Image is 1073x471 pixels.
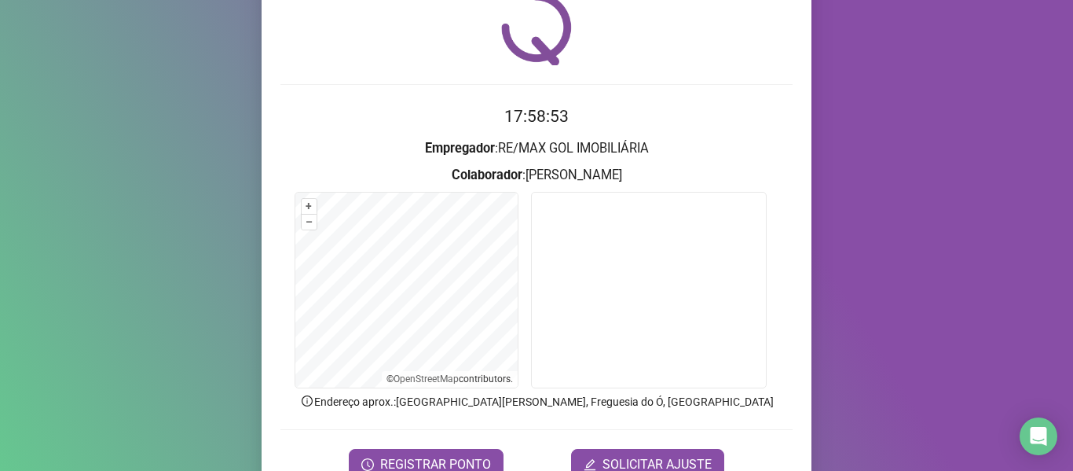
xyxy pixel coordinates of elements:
[300,394,314,408] span: info-circle
[425,141,495,156] strong: Empregador
[504,107,569,126] time: 17:58:53
[302,215,317,230] button: –
[1020,418,1057,455] div: Open Intercom Messenger
[361,458,374,471] span: clock-circle
[280,393,793,410] p: Endereço aprox. : [GEOGRAPHIC_DATA][PERSON_NAME], Freguesia do Ó, [GEOGRAPHIC_DATA]
[584,458,596,471] span: edit
[386,373,513,385] li: © contributors.
[280,138,793,159] h3: : RE/MAX GOL IMOBILIÁRIA
[394,373,459,385] a: OpenStreetMap
[302,199,317,214] button: +
[452,167,522,182] strong: Colaborador
[280,165,793,186] h3: : [PERSON_NAME]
